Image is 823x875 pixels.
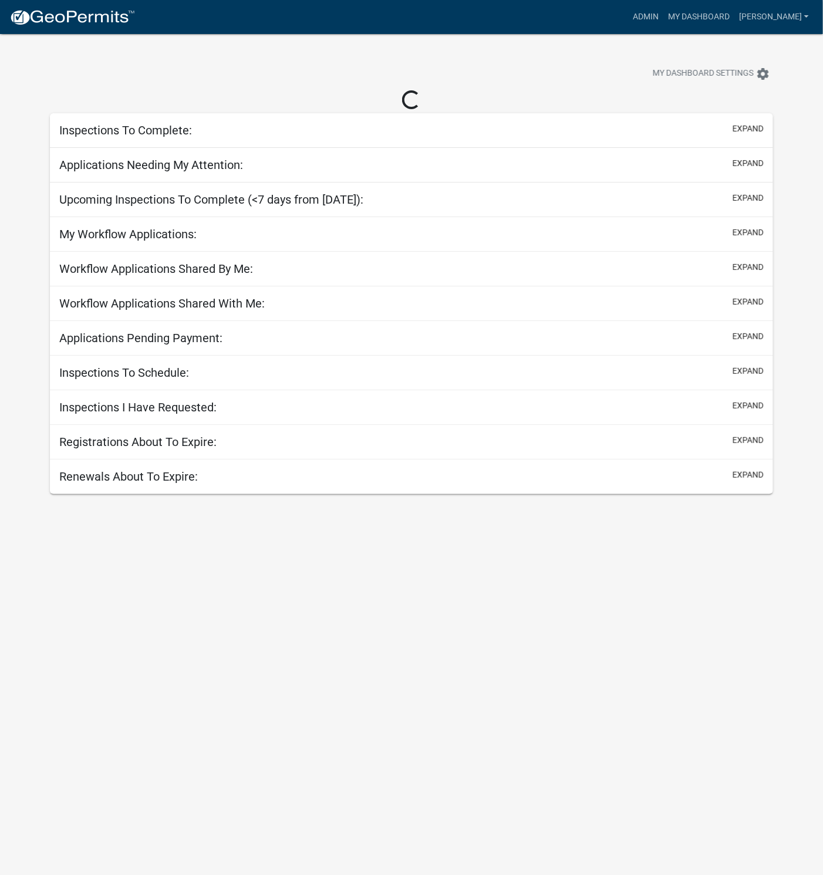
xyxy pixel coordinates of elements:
span: My Dashboard Settings [653,67,754,81]
h5: Inspections To Schedule: [59,366,189,380]
h5: Registrations About To Expire: [59,435,217,449]
i: settings [756,67,770,81]
button: expand [733,227,764,239]
button: expand [733,296,764,308]
a: [PERSON_NAME] [734,6,814,28]
button: expand [733,123,764,135]
h5: Applications Pending Payment: [59,331,222,345]
button: expand [733,261,764,273]
h5: Renewals About To Expire: [59,469,198,484]
button: My Dashboard Settingssettings [643,62,780,85]
button: expand [733,192,764,204]
h5: Workflow Applications Shared With Me: [59,296,265,310]
button: expand [733,469,764,481]
h5: My Workflow Applications: [59,227,197,241]
a: My Dashboard [663,6,734,28]
button: expand [733,157,764,170]
button: expand [733,330,764,343]
h5: Workflow Applications Shared By Me: [59,262,253,276]
button: expand [733,434,764,447]
button: expand [733,400,764,412]
h5: Upcoming Inspections To Complete (<7 days from [DATE]): [59,192,363,207]
h5: Inspections To Complete: [59,123,192,137]
button: expand [733,365,764,377]
h5: Applications Needing My Attention: [59,158,243,172]
a: Admin [628,6,663,28]
h5: Inspections I Have Requested: [59,400,217,414]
